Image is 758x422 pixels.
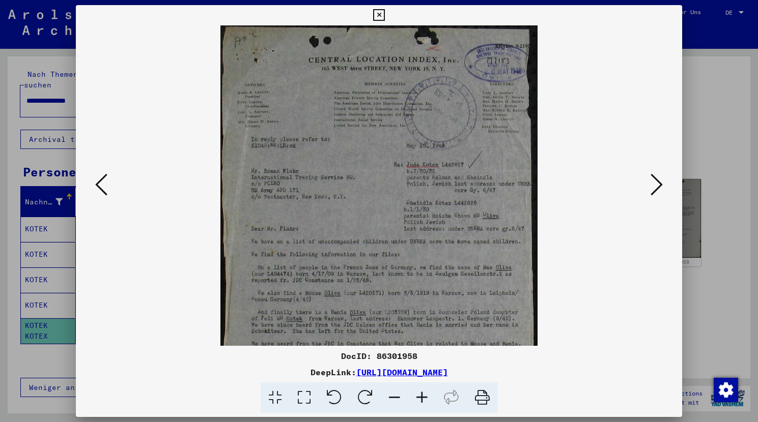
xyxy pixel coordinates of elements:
[713,377,738,402] div: Zustimmung ändern
[76,366,682,378] div: DeepLink:
[356,367,448,377] a: [URL][DOMAIN_NAME]
[76,350,682,362] div: DocID: 86301958
[714,378,738,402] img: Zustimmung ändern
